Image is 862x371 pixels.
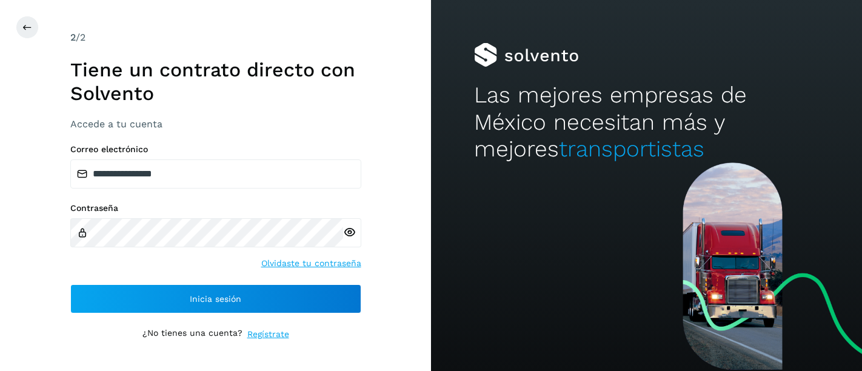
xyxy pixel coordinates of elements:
[70,203,361,213] label: Contraseña
[247,328,289,341] a: Regístrate
[559,136,704,162] span: transportistas
[142,328,242,341] p: ¿No tienes una cuenta?
[70,118,361,130] h3: Accede a tu cuenta
[474,82,819,162] h2: Las mejores empresas de México necesitan más y mejores
[190,295,241,303] span: Inicia sesión
[261,257,361,270] a: Olvidaste tu contraseña
[70,144,361,155] label: Correo electrónico
[70,58,361,105] h1: Tiene un contrato directo con Solvento
[70,284,361,313] button: Inicia sesión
